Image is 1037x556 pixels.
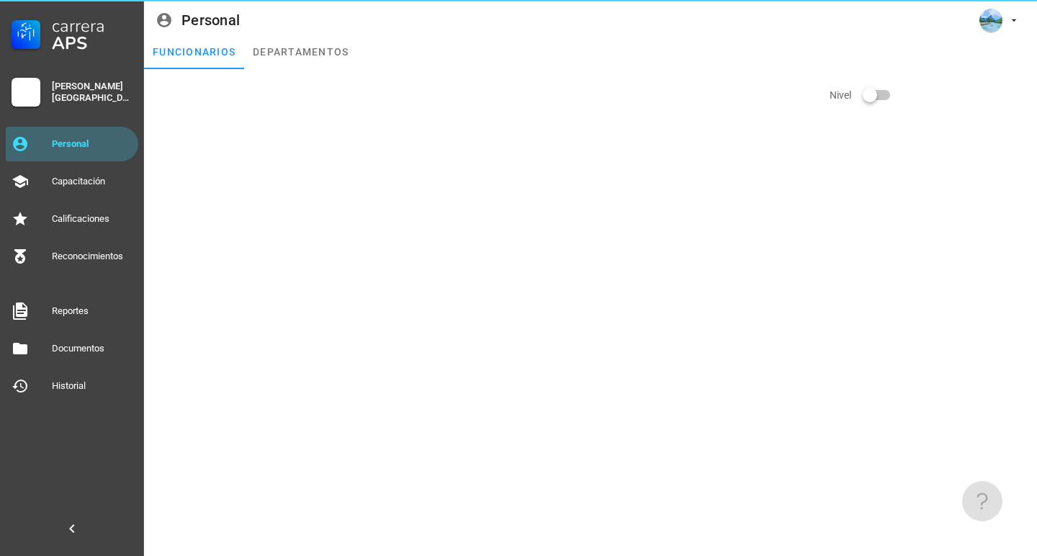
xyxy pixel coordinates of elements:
a: Historial [6,369,138,403]
div: Carrera [52,17,133,35]
a: Documentos [6,331,138,366]
div: [PERSON_NAME][GEOGRAPHIC_DATA] [52,81,133,104]
div: Personal [52,138,133,150]
a: Reportes [6,294,138,328]
a: funcionarios [144,35,244,69]
div: Personal [181,12,240,28]
a: Calificaciones [6,202,138,236]
div: avatar [979,9,1002,32]
div: Reportes [52,305,133,317]
div: Historial [52,380,133,392]
a: departamentos [244,35,357,69]
div: Reconocimientos [52,251,133,262]
div: Calificaciones [52,213,133,225]
div: Nivel [830,78,1028,112]
a: Reconocimientos [6,239,138,274]
div: APS [52,35,133,52]
div: Documentos [52,343,133,354]
button: avatar [970,7,1025,33]
div: Capacitación [52,176,133,187]
a: Personal [6,127,138,161]
a: Capacitación [6,164,138,199]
